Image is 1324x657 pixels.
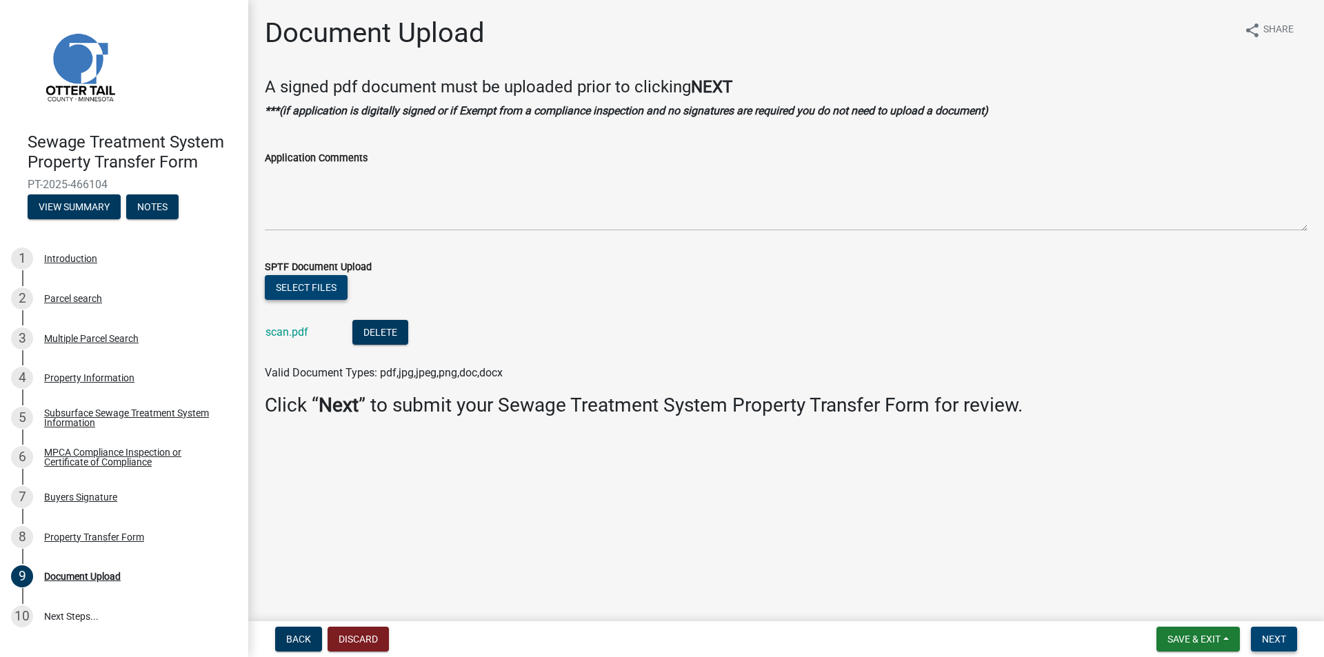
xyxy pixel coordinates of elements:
div: 6 [11,446,33,468]
div: Document Upload [44,572,121,581]
button: Back [275,627,322,651]
button: Delete [352,320,408,345]
h4: A signed pdf document must be uploaded prior to clicking [265,77,1307,97]
div: 10 [11,605,33,627]
label: Application Comments [265,154,368,163]
div: 5 [11,407,33,429]
button: Next [1251,627,1297,651]
span: Back [286,634,311,645]
h1: Document Upload [265,17,485,50]
div: Parcel search [44,294,102,303]
div: Introduction [44,254,97,263]
span: Share [1263,22,1294,39]
i: share [1244,22,1261,39]
wm-modal-confirm: Notes [126,202,179,213]
div: Subsurface Sewage Treatment System Information [44,408,226,427]
div: Property Transfer Form [44,532,144,542]
button: Notes [126,194,179,219]
label: SPTF Document Upload [265,263,372,272]
img: Otter Tail County, Minnesota [28,14,131,118]
div: Multiple Parcel Search [44,334,139,343]
strong: Next [319,394,359,416]
div: 9 [11,565,33,587]
button: Discard [328,627,389,651]
div: Buyers Signature [44,492,117,502]
span: Valid Document Types: pdf,jpg,jpeg,png,doc,docx [265,366,503,379]
wm-modal-confirm: Summary [28,202,121,213]
div: 7 [11,486,33,508]
button: View Summary [28,194,121,219]
span: Save & Exit [1167,634,1221,645]
button: shareShare [1233,17,1305,43]
div: 8 [11,526,33,548]
div: Property Information [44,373,134,383]
div: 1 [11,247,33,270]
strong: ***(if application is digitally signed or if Exempt from a compliance inspection and no signature... [265,104,988,117]
div: 3 [11,327,33,350]
div: 4 [11,367,33,389]
span: Next [1262,634,1286,645]
wm-modal-confirm: Delete Document [352,327,408,340]
button: Save & Exit [1156,627,1240,651]
h3: Click “ ” to submit your Sewage Treatment System Property Transfer Form for review. [265,394,1307,417]
a: scan.pdf [265,325,308,338]
h4: Sewage Treatment System Property Transfer Form [28,132,237,172]
div: MPCA Compliance Inspection or Certificate of Compliance [44,447,226,467]
span: PT-2025-466104 [28,178,221,191]
div: 2 [11,287,33,310]
strong: NEXT [691,77,732,97]
button: Select files [265,275,348,300]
